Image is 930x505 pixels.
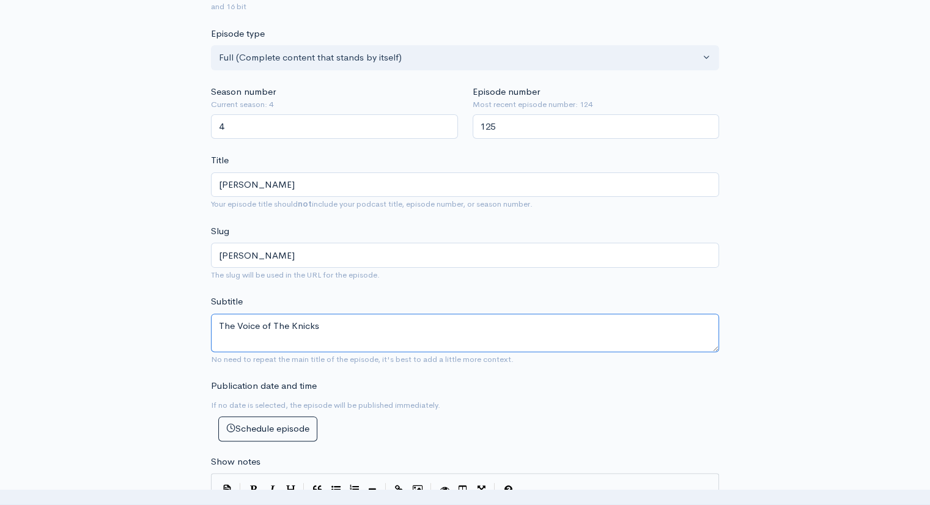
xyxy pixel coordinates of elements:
[211,270,380,280] small: The slug will be used in the URL for the episode.
[211,98,458,111] small: Current season: 4
[211,199,533,209] small: Your episode title should include your podcast title, episode number, or season number.
[473,98,720,111] small: Most recent episode number: 124
[211,45,719,70] button: Full (Complete content that stands by itself)
[211,27,265,41] label: Episode type
[390,481,408,499] button: Create Link
[385,483,386,497] i: |
[363,481,382,499] button: Insert Horizontal Line
[240,483,241,497] i: |
[281,481,300,499] button: Heading
[435,481,454,499] button: Toggle Preview
[211,354,514,364] small: No need to repeat the main title of the episode, it's best to add a little more context.
[473,114,720,139] input: Enter episode number
[219,51,700,65] div: Full (Complete content that stands by itself)
[211,85,276,99] label: Season number
[211,172,719,197] input: What is the episode's title?
[211,295,243,309] label: Subtitle
[430,483,432,497] i: |
[218,416,317,441] button: Schedule episode
[211,379,317,393] label: Publication date and time
[298,199,312,209] strong: not
[472,481,490,499] button: Toggle Fullscreen
[473,85,540,99] label: Episode number
[211,400,440,410] small: If no date is selected, the episode will be published immediately.
[211,243,719,268] input: title-of-episode
[454,481,472,499] button: Toggle Side by Side
[211,224,229,238] label: Slug
[218,479,236,498] button: Insert Show Notes Template
[211,114,458,139] input: Enter season number for this episode
[327,481,345,499] button: Generic List
[211,153,229,168] label: Title
[303,483,304,497] i: |
[211,455,260,469] label: Show notes
[408,481,427,499] button: Insert Image
[263,481,281,499] button: Italic
[245,481,263,499] button: Bold
[499,481,517,499] button: Markdown Guide
[308,481,327,499] button: Quote
[494,483,495,497] i: |
[345,481,363,499] button: Numbered List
